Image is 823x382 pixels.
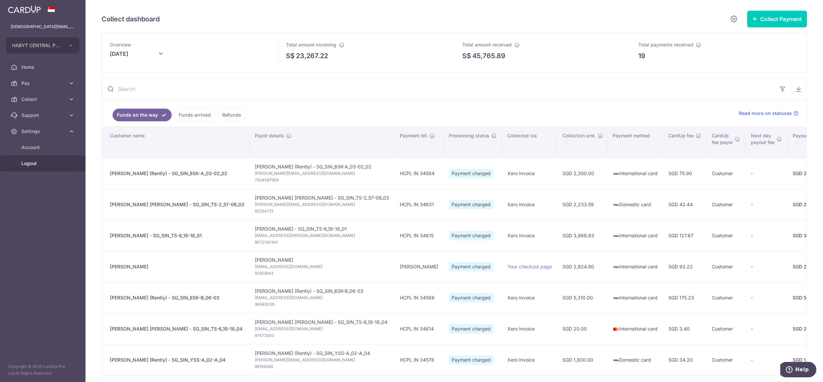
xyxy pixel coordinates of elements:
[663,127,706,158] th: CardUp fee
[250,282,394,313] td: [PERSON_NAME] (Rently) - SG_SIN_6SK-B_06-03
[502,158,557,189] td: Xero Invoice
[739,110,792,117] span: Read more on statuses
[250,220,394,251] td: [PERSON_NAME] - SG_SIN_TS-6_18-18_01
[706,344,746,375] td: Customer
[746,251,787,282] td: -
[472,51,505,61] p: 45,765.89
[255,170,389,177] span: [PERSON_NAME][EMAIL_ADDRESS][DOMAIN_NAME]
[502,313,557,344] td: Xero Invoice
[296,51,328,61] p: 23,267.22
[706,189,746,220] td: Customer
[110,263,244,270] div: [PERSON_NAME]
[613,326,619,333] img: mastercard-sm-87a3fd1e0bddd137fecb07648320f44c262e2538e7db6024463105ddbc961eb2.png
[255,301,389,308] span: 90845035
[255,326,389,332] span: [EMAIL_ADDRESS][DOMAIN_NAME]
[746,127,787,158] th: Next daypayout fee
[706,220,746,251] td: Customer
[557,251,607,282] td: SGD 2,824.80
[557,127,607,158] th: Collection amt. : activate to sort column ascending
[607,251,663,282] td: International card
[110,201,244,208] div: [PERSON_NAME] [PERSON_NAME] - SG_SIN_TS-2_57-06_03
[780,362,816,379] iframe: Opens a widget where you can find more information
[663,251,706,282] td: SGD 93.22
[449,132,489,139] span: Processing status
[613,202,619,208] img: visa-sm-192604c4577d2d35970c8ed26b86981c2741ebd56154ab54ad91a526f0f24972.png
[449,293,493,302] span: Payment charged
[6,37,79,53] button: HABYT CENTRAL PTE. LTD.
[102,127,250,158] th: Customer name
[706,127,746,158] th: CardUpfee payor
[557,220,607,251] td: SGD 3,868.83
[255,232,389,239] span: [EMAIL_ADDRESS][PERSON_NAME][DOMAIN_NAME]
[557,158,607,189] td: SGD 2,300.00
[21,144,65,151] span: Account
[706,251,746,282] td: Customer
[394,220,444,251] td: HCPL IN 34615
[607,313,663,344] td: International card
[15,5,29,11] span: Help
[394,344,444,375] td: HCPL IN 34578
[668,132,694,139] span: CardUp fee
[706,313,746,344] td: Customer
[607,189,663,220] td: Domestic card
[663,344,706,375] td: SGD 34.20
[449,231,493,240] span: Payment charged
[12,42,61,49] span: HABYT CENTRAL PTE. LTD.
[21,112,65,119] span: Support
[255,363,389,370] span: 88158284
[706,158,746,189] td: Customer
[663,220,706,251] td: SGD 127.67
[110,232,244,239] div: [PERSON_NAME] - SG_SIN_TS-6_18-18_01
[286,51,295,61] span: S$
[250,158,394,189] td: [PERSON_NAME] (Rently) - SG_SIN_6SK-A_03-02_02
[613,233,619,239] img: visa-sm-192604c4577d2d35970c8ed26b86981c2741ebd56154ab54ad91a526f0f24972.png
[746,282,787,313] td: -
[110,357,244,363] div: [PERSON_NAME] (Rently) - SG_SIN_YSS-A_02-A_04
[21,64,65,71] span: Home
[557,344,607,375] td: SGD 1,800.00
[449,200,493,209] span: Payment charged
[400,132,428,139] span: Payment ref.
[394,158,444,189] td: HCPL IN 34584
[739,110,799,117] a: Read more on statuses
[793,132,819,139] span: Payout amt.
[110,294,244,301] div: [PERSON_NAME] (Rently) - SG_SIN_6SK-B_06-03
[507,264,552,269] a: Your checkout page
[255,263,389,270] span: [EMAIL_ADDRESS][DOMAIN_NAME]
[394,127,444,158] th: Payment ref.
[8,5,41,13] img: CardUp
[502,189,557,220] td: Xero Invoice
[250,189,394,220] td: [PERSON_NAME] [PERSON_NAME] - SG_SIN_TS-2_57-06_03
[607,127,663,158] th: Payment method
[250,344,394,375] td: [PERSON_NAME] (Rently) - SG_SIN_YSS-A_02-A_04
[557,313,607,344] td: SGD 20.00
[502,344,557,375] td: Xero Invoice
[502,282,557,313] td: Xero Invoice
[102,78,775,100] input: Search
[449,324,493,334] span: Payment charged
[746,344,787,375] td: -
[562,132,596,139] span: Collection amt.
[286,42,337,47] span: Total amount incoming
[218,109,245,121] a: Refunds
[21,96,65,103] span: Collect
[502,220,557,251] td: Xero Invoice
[607,158,663,189] td: International card
[250,251,394,282] td: [PERSON_NAME]
[250,127,394,158] th: Payor details
[557,282,607,313] td: SGD 5,310.00
[255,177,389,183] span: 7834587959
[712,132,733,146] span: CardUp fee payor
[613,357,619,364] img: visa-sm-192604c4577d2d35970c8ed26b86981c2741ebd56154ab54ad91a526f0f24972.png
[706,282,746,313] td: Customer
[113,109,172,121] a: Funds on the way
[746,313,787,344] td: -
[607,282,663,313] td: International card
[255,332,389,339] span: 87473300
[174,109,215,121] a: Funds arrived
[746,189,787,220] td: -
[394,313,444,344] td: HCPL IN 34614
[255,208,389,215] span: 92354713
[613,170,619,177] img: visa-sm-192604c4577d2d35970c8ed26b86981c2741ebd56154ab54ad91a526f0f24972.png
